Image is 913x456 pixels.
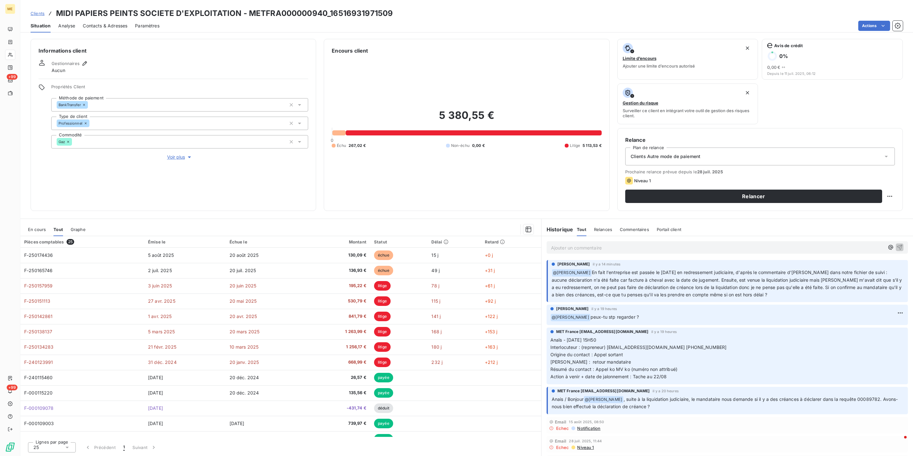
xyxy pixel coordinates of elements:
[591,314,639,320] span: peux-tu stp regarder ?
[83,23,127,29] span: Contacts & Adresses
[431,268,440,273] span: 49 j
[374,239,424,244] div: Statut
[148,375,163,380] span: [DATE]
[431,329,442,334] span: 168 j
[230,359,259,365] span: 20 janv. 2025
[311,329,366,335] span: 1 263,99 €
[31,11,45,16] span: Clients
[24,314,53,319] span: F-250142861
[891,434,907,450] iframe: Intercom live chat
[557,261,590,267] span: [PERSON_NAME]
[653,389,679,393] span: il y a 20 heures
[431,239,477,244] div: Délai
[148,314,172,319] span: 1 avr. 2025
[331,138,333,143] span: 0
[148,344,176,350] span: 21 févr. 2025
[51,84,308,93] span: Propriétés Client
[577,426,600,431] span: Notification
[349,143,366,148] span: 267,02 €
[374,312,391,321] span: litige
[311,298,366,304] span: 530,79 €
[167,154,193,160] span: Voir plus
[552,396,584,402] span: Anais / Bonjour
[311,436,366,442] span: 136,55 €
[123,444,125,451] span: 1
[148,421,163,426] span: [DATE]
[485,329,498,334] span: +153 j
[374,419,393,428] span: payée
[311,283,366,289] span: 195,22 €
[332,109,601,128] h2: 5 380,55 €
[374,403,393,413] span: déduit
[557,388,650,394] span: MET France [EMAIL_ADDRESS][DOMAIN_NAME]
[311,374,366,381] span: 26,57 €
[570,143,580,148] span: Litige
[24,390,53,395] span: F-000115220
[583,143,602,148] span: 5 113,53 €
[651,330,677,334] span: il y a 19 heures
[555,419,567,424] span: Email
[230,298,257,304] span: 20 mai 2025
[485,314,498,319] span: +122 j
[56,8,393,19] h3: MIDI PAPIERS PEINTS SOCIETE D'EXPLOITATION - METFRA000000940_16516931971509
[634,178,651,183] span: Niveau 1
[59,121,82,125] span: Professionnel
[332,47,368,54] h6: Encours client
[556,426,569,431] span: Echec
[485,359,498,365] span: +212 j
[485,283,495,288] span: +61 j
[230,239,304,244] div: Échue le
[24,344,54,350] span: F-250134283
[774,43,803,48] span: Avis de crédit
[24,359,53,365] span: F-240123991
[374,281,391,291] span: litige
[5,4,15,14] div: ME
[485,252,493,258] span: +0 j
[7,385,18,390] span: +99
[230,329,260,334] span: 20 mars 2025
[51,154,308,161] button: Voir plus
[767,72,897,76] span: Depuis le 11 juil. 2025, 06:12
[631,153,701,160] span: Clients Autre mode de paiement
[135,23,159,29] span: Paramètres
[148,268,172,273] span: 2 juil. 2025
[24,405,54,411] span: F-000109078
[71,227,86,232] span: Graphe
[657,227,681,232] span: Portail client
[59,103,81,107] span: BankTransfer
[24,252,53,258] span: F-250174436
[24,329,53,334] span: F-250138137
[374,266,393,275] span: échue
[311,252,366,258] span: 130,09 €
[584,396,623,403] span: @ [PERSON_NAME]
[431,314,441,319] span: 141 j
[591,307,617,311] span: il y a 19 heures
[230,344,259,350] span: 10 mars 2025
[81,441,119,454] button: Précédent
[311,267,366,274] span: 136,93 €
[148,359,177,365] span: 31 déc. 2024
[767,65,780,70] span: 0,00 €
[67,239,74,245] span: 25
[24,421,54,426] span: F-000109003
[24,283,53,288] span: F-250157959
[311,420,366,427] span: 739,97 €
[593,262,621,266] span: il y a 14 minutes
[119,441,129,454] button: 1
[555,438,567,444] span: Email
[485,344,498,350] span: +163 j
[311,344,366,350] span: 1 256,17 €
[7,74,18,80] span: +99
[623,108,753,118] span: Surveiller ce client en intégrant votre outil de gestion des risques client.
[374,250,393,260] span: échue
[230,436,244,441] span: [DATE]
[5,442,15,452] img: Logo LeanPay
[31,23,51,29] span: Situation
[311,405,366,411] span: -431,74 €
[552,396,898,409] span: , suite à la liquidation judiciaire, le mandataire nous demande si il y a des créances à déclarer...
[148,436,163,441] span: [DATE]
[24,436,55,441] span: F-000099964
[617,39,758,80] button: Limite d’encoursAjouter une limite d’encours autorisé
[311,313,366,320] span: 841,79 €
[52,67,65,74] span: Aucun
